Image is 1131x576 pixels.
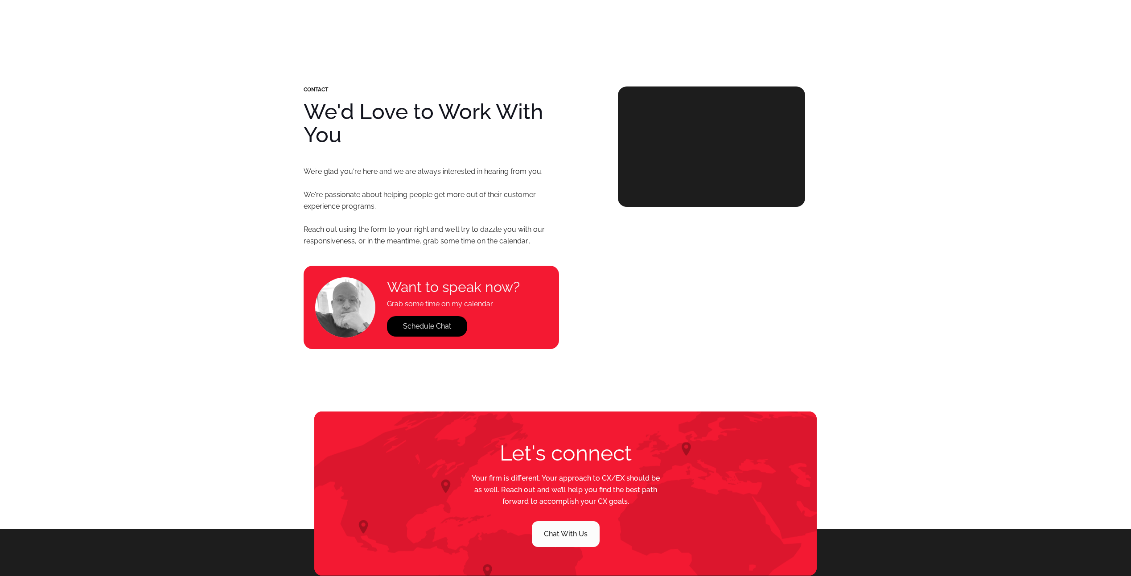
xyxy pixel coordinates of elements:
h4: Want to speak now? [387,279,520,296]
div: CONTACT [304,86,559,93]
p: We’re glad you're here and we are always interested in hearing from you. We're passionate about h... [304,166,559,247]
a: Schedule Chat [387,316,467,337]
h4: Grab some time on my calendar [387,298,520,310]
h1: We'd Love to Work With You [304,100,559,146]
a: Chat With Us [532,521,600,547]
iframe: Form 1 [645,113,778,180]
p: Your firm is different. Your approach to CX/EX should be as well. Reach out and we’ll help you fi... [469,473,662,507]
h2: Let's connect [452,440,679,465]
